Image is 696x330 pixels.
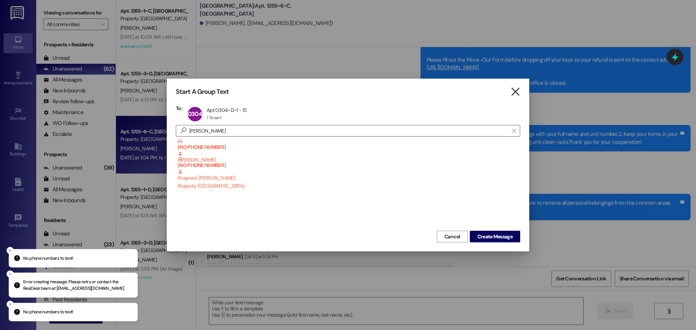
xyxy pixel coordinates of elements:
i:  [178,127,189,134]
div: (NO PHONE NUMBER) Prospect: [PERSON_NAME]Property: [GEOGRAPHIC_DATA] [176,156,520,175]
button: Clear text [508,125,520,136]
div: Apt 0304~D~1 - 1S [207,107,246,113]
h3: To: [176,105,182,112]
div: (NO PHONE NUMBER) : [PERSON_NAME] [176,138,520,156]
div: 1 Tenant [207,115,221,121]
h3: Start A Group Text [176,88,229,96]
span: 0304~D~1 [188,110,214,118]
i:  [510,88,520,96]
button: Create Message [470,231,520,242]
span: Create Message [477,233,513,241]
span: Cancel [444,233,460,241]
button: Close toast [7,271,14,278]
input: Search for any contact or apartment [189,126,508,136]
b: (NO PHONE NUMBER) [178,156,520,168]
div: Prospect: [PERSON_NAME] [178,156,520,190]
p: No phone numbers to text! [23,255,73,262]
div: : [PERSON_NAME] [178,138,520,164]
div: Property: [GEOGRAPHIC_DATA] [178,182,520,190]
p: Error creating message. Please retry or contact the ResiDesk team at [EMAIL_ADDRESS][DOMAIN_NAME] [23,279,132,292]
button: Close toast [7,301,14,308]
b: (NO PHONE NUMBER) [178,138,520,150]
button: Close toast [7,247,14,254]
i:  [512,128,516,134]
p: No phone numbers to text! [23,309,73,316]
button: Cancel [437,231,468,242]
